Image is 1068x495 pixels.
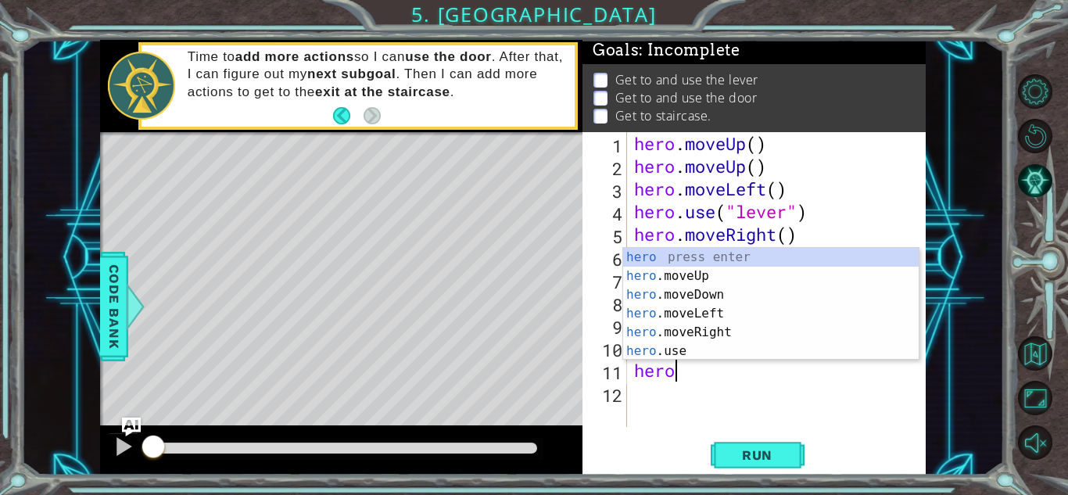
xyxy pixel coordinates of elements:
p: Get to staircase. [615,107,711,124]
p: Get to and use the lever [615,71,758,88]
button: Back to Map [1018,336,1052,371]
button: Shift+Enter: Run current code. [711,438,805,472]
div: 7 [586,271,627,293]
button: Next [364,107,381,124]
strong: exit at the staircase [315,84,450,99]
button: Ask AI [122,418,141,436]
div: 5 [586,225,627,248]
div: 1 [586,135,627,157]
strong: use the door [405,49,492,64]
a: Back to Map [1020,332,1068,376]
div: 4 [586,203,627,225]
div: 8 [586,293,627,316]
div: 12 [586,384,627,407]
button: Back [333,107,364,124]
div: 11 [586,361,627,384]
button: Ctrl + P: Pause [108,432,139,465]
button: Restart Level [1018,119,1052,153]
div: 2 [586,157,627,180]
p: Get to and use the door [615,89,758,106]
button: Maximize Browser [1018,381,1052,415]
button: Unmute [1018,425,1052,460]
strong: add more actions [235,49,354,64]
span: : Incomplete [639,41,740,59]
span: Code Bank [102,259,127,354]
div: 10 [586,339,627,361]
span: Run [726,447,788,463]
div: 3 [586,180,627,203]
span: Goals [593,41,740,60]
strong: next subgoal [307,66,396,81]
button: AI Hint [1018,163,1052,198]
div: 6 [586,248,627,271]
button: Level Options [1018,74,1052,109]
p: Time to so I can . After that, I can figure out my . Then I can add more actions to get to the . [188,48,564,100]
div: 9 [586,316,627,339]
